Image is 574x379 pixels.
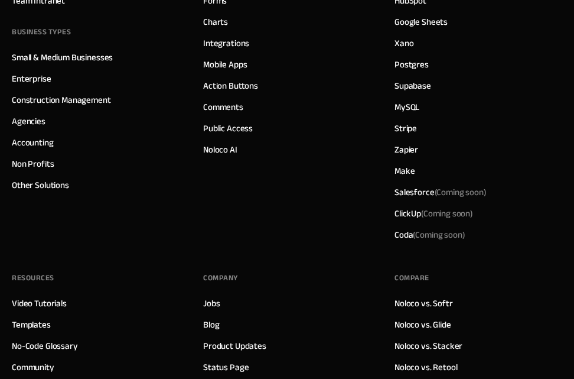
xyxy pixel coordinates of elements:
[12,359,54,375] a: Community
[394,99,419,115] a: MySQL
[394,78,431,93] a: Supabase
[203,78,258,93] a: Action Buttons
[394,206,473,221] div: ClickUp
[12,92,111,108] a: Construction Management
[203,296,220,311] a: Jobs
[435,184,487,200] span: (Coming soon)
[394,227,465,242] div: Coda
[12,23,71,41] div: BUSINESS TYPES
[394,35,413,51] a: Xano
[394,57,429,72] a: Postgres
[12,296,67,311] a: Video Tutorials
[394,269,429,287] div: Compare
[203,121,253,136] a: Public Access
[421,205,473,222] span: (Coming soon)
[203,99,243,115] a: Comments
[12,114,45,129] a: Agencies
[203,317,219,332] a: Blog
[394,121,417,136] a: Stripe
[203,14,228,30] a: Charts
[12,177,69,193] a: Other Solutions
[12,269,54,287] div: Resources
[394,296,453,311] a: Noloco vs. Softr
[413,226,465,243] span: (Coming soon)
[12,338,78,354] a: No-Code Glossary
[394,317,451,332] a: Noloco vs. Glide
[12,50,113,65] a: Small & Medium Businesses
[394,184,487,200] div: Salesforce
[394,359,457,375] a: Noloco vs. Retool
[394,163,415,179] a: Make
[394,338,462,354] a: Noloco vs. Stacker
[12,135,54,150] a: Accounting
[12,71,51,86] a: Enterprise
[203,269,238,287] div: Company
[203,35,249,51] a: Integrations
[203,57,247,72] a: Mobile Apps
[203,359,249,375] a: Status Page
[12,317,51,332] a: Templates
[394,142,418,157] a: Zapier
[12,156,54,171] a: Non Profits
[203,142,237,157] a: Noloco AI
[203,338,266,354] a: Product Updates
[394,14,448,30] a: Google Sheets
